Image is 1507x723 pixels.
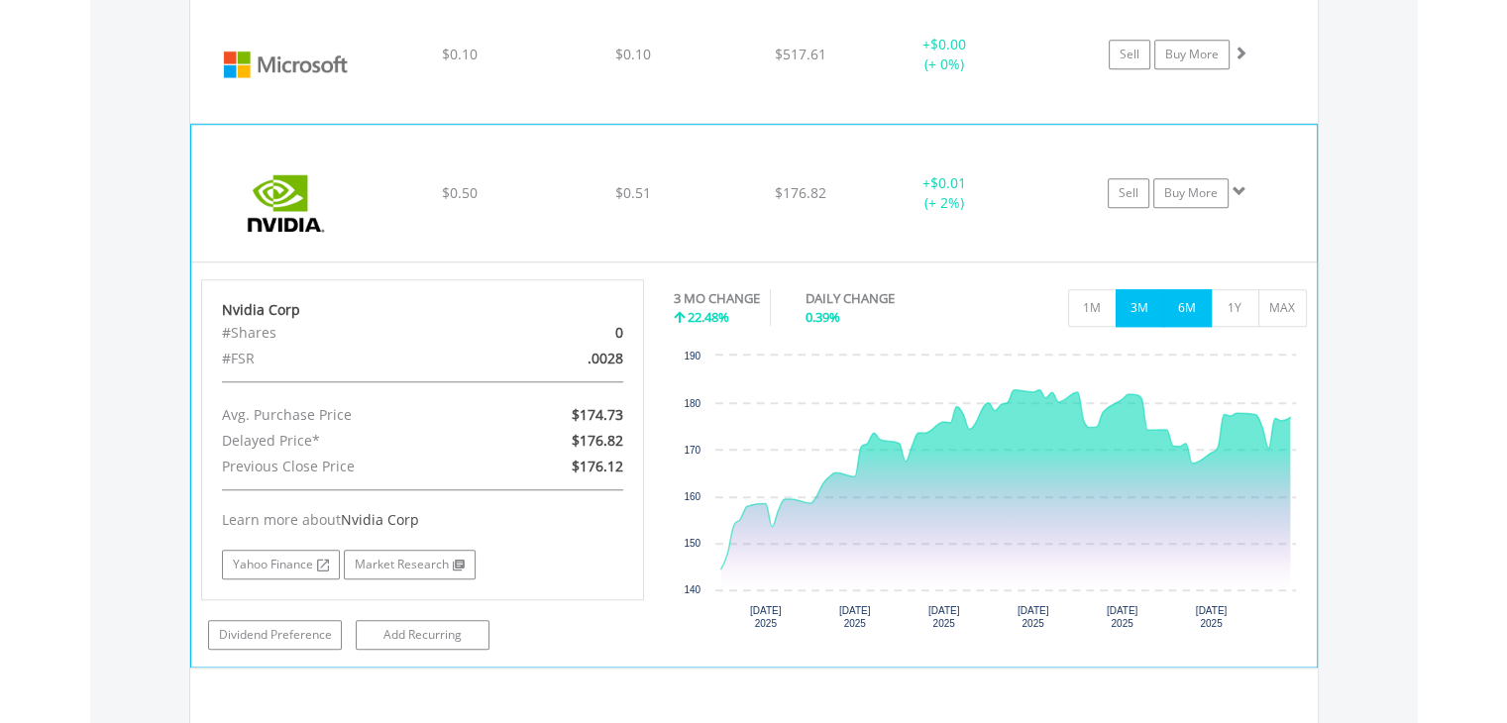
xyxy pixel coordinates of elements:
[207,320,494,346] div: #Shares
[222,300,624,320] div: Nvidia Corp
[839,605,871,629] text: [DATE] 2025
[208,620,342,650] a: Dividend Preference
[1258,289,1307,327] button: MAX
[356,620,489,650] a: Add Recurring
[870,35,1020,74] div: + (+ 0%)
[572,431,623,450] span: $176.82
[1211,289,1259,327] button: 1Y
[1196,605,1228,629] text: [DATE] 2025
[775,45,826,63] span: $517.61
[1109,40,1150,69] a: Sell
[1116,289,1164,327] button: 3M
[684,584,700,595] text: 140
[684,538,700,549] text: 150
[344,550,476,579] a: Market Research
[775,183,826,202] span: $176.82
[1163,289,1212,327] button: 6M
[806,289,964,308] div: DAILY CHANGE
[494,320,638,346] div: 0
[201,150,372,257] img: EQU.US.NVDA.png
[572,457,623,475] span: $176.12
[750,605,782,629] text: [DATE] 2025
[1154,40,1230,69] a: Buy More
[684,491,700,502] text: 160
[494,346,638,371] div: .0028
[222,550,340,579] a: Yahoo Finance
[1107,605,1138,629] text: [DATE] 2025
[806,308,840,326] span: 0.39%
[674,346,1306,643] svg: Interactive chart
[869,173,1018,213] div: + (+ 2%)
[207,346,494,371] div: #FSR
[207,402,494,428] div: Avg. Purchase Price
[1153,178,1229,208] a: Buy More
[441,45,477,63] span: $0.10
[1068,289,1117,327] button: 1M
[684,398,700,409] text: 180
[928,605,960,629] text: [DATE] 2025
[222,510,624,530] div: Learn more about
[572,405,623,424] span: $174.73
[930,35,966,53] span: $0.00
[684,351,700,361] text: 190
[1108,178,1149,208] a: Sell
[615,45,651,63] span: $0.10
[207,428,494,454] div: Delayed Price*
[688,308,729,326] span: 22.48%
[200,11,371,118] img: EQU.US.MSFT.png
[674,289,760,308] div: 3 MO CHANGE
[684,445,700,456] text: 170
[207,454,494,479] div: Previous Close Price
[615,183,651,202] span: $0.51
[341,510,419,529] span: Nvidia Corp
[1018,605,1049,629] text: [DATE] 2025
[442,183,478,202] span: $0.50
[674,346,1307,643] div: Chart. Highcharts interactive chart.
[929,173,965,192] span: $0.01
